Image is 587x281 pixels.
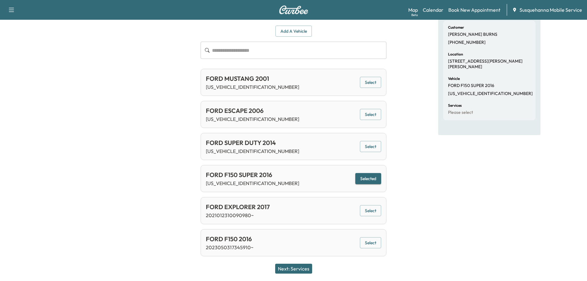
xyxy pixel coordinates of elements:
[448,77,460,81] h6: Vehicle
[360,77,381,88] button: Select
[206,115,299,123] p: [US_VEHICLE_IDENTIFICATION_NUMBER]
[206,234,254,244] div: FORD F150 2016
[448,83,494,89] p: FORD F150 SUPER 2016
[411,13,418,17] div: Beta
[360,205,381,217] button: Select
[206,74,299,83] div: FORD MUSTANG 2001
[448,91,533,97] p: [US_VEHICLE_IDENTIFICATION_NUMBER]
[360,141,381,152] button: Select
[448,40,486,45] p: [PHONE_NUMBER]
[423,6,443,14] a: Calendar
[448,6,500,14] a: Book New Appointment
[206,83,299,91] p: [US_VEHICLE_IDENTIFICATION_NUMBER]
[520,6,582,14] span: Susquehanna Mobile Service
[206,138,299,147] div: FORD SUPER DUTY 2014
[448,32,497,37] p: [PERSON_NAME] BURNS
[206,202,270,212] div: FORD EXPLORER 2017
[360,237,381,249] button: Select
[355,173,381,184] button: Selected
[275,26,312,37] button: Add a Vehicle
[206,170,299,180] div: FORD F150 SUPER 2016
[206,212,270,219] p: 2021012310090980~
[206,147,299,155] p: [US_VEHICLE_IDENTIFICATION_NUMBER]
[279,6,308,14] img: Curbee Logo
[206,106,299,115] div: FORD ESCAPE 2006
[275,264,312,274] button: Next: Services
[360,109,381,120] button: Select
[206,180,299,187] p: [US_VEHICLE_IDENTIFICATION_NUMBER]
[408,6,418,14] a: MapBeta
[448,104,462,107] h6: Services
[206,244,254,251] p: 2023050317345910~
[448,59,531,69] p: [STREET_ADDRESS][PERSON_NAME][PERSON_NAME]
[448,110,473,115] p: Please select
[448,52,463,56] h6: Location
[448,26,464,29] h6: Customer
